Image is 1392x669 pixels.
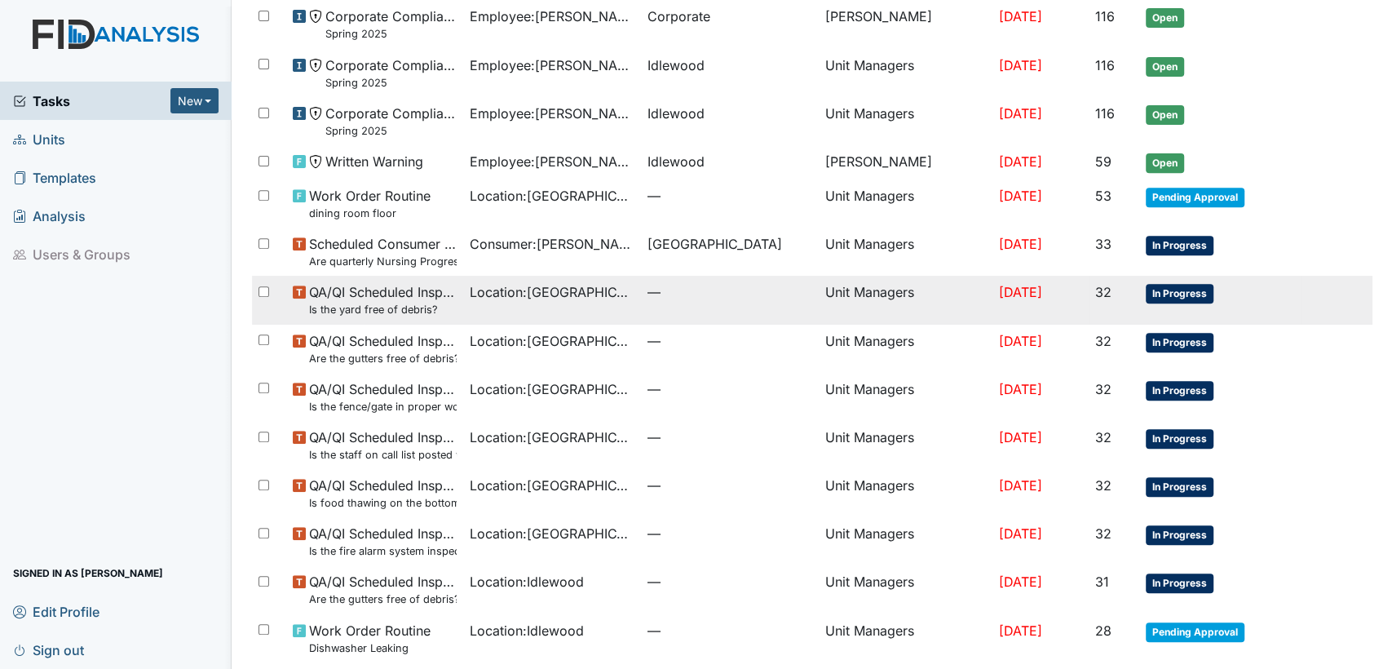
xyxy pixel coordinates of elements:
td: Unit Managers [819,228,992,276]
span: [DATE] [999,105,1042,122]
span: Work Order Routine Dishwasher Leaking [309,621,431,656]
span: QA/QI Scheduled Inspection Is the yard free of debris? [309,282,457,317]
span: Idlewood [647,104,705,123]
span: Corporate [647,7,710,26]
span: Templates [13,165,96,190]
span: Corporate Compliance Spring 2025 [325,104,457,139]
span: Location : [GEOGRAPHIC_DATA] [470,282,634,302]
span: Location : [GEOGRAPHIC_DATA] [470,186,634,206]
span: In Progress [1146,525,1213,545]
span: 32 [1095,284,1111,300]
span: Written Warning [325,152,423,171]
span: QA/QI Scheduled Inspection Is the fire alarm system inspection current? (document the date in the... [309,524,457,559]
span: Employee : [PERSON_NAME] [470,7,634,26]
span: Open [1146,153,1184,173]
span: Scheduled Consumer Chart Review Are quarterly Nursing Progress Notes/Visual Assessments completed... [309,234,457,269]
small: Are quarterly Nursing Progress Notes/Visual Assessments completed by the end of the month followi... [309,254,457,269]
span: Location : Idlewood [470,621,584,640]
span: In Progress [1146,236,1213,255]
span: Signed in as [PERSON_NAME] [13,560,163,586]
td: Unit Managers [819,614,992,662]
span: 32 [1095,477,1111,494]
span: Idlewood [647,152,705,171]
span: — [647,428,812,447]
span: — [647,524,812,543]
span: Employee : [PERSON_NAME] [470,152,634,171]
span: Corporate Compliance Spring 2025 [325,55,457,91]
td: Unit Managers [819,179,992,228]
span: 116 [1095,8,1115,24]
td: Unit Managers [819,97,992,145]
span: Employee : [PERSON_NAME], Janical [470,104,634,123]
span: 32 [1095,525,1111,542]
button: New [170,88,219,113]
small: Spring 2025 [325,75,457,91]
span: Location : Idlewood [470,572,584,591]
span: [DATE] [999,574,1042,590]
span: Pending Approval [1146,622,1244,642]
span: Pending Approval [1146,188,1244,207]
span: QA/QI Scheduled Inspection Is food thawing on the bottom shelf of the refrigerator within another... [309,476,457,511]
small: Spring 2025 [325,26,457,42]
span: — [647,621,812,640]
span: Location : [GEOGRAPHIC_DATA] [470,331,634,351]
span: [DATE] [999,477,1042,494]
span: Work Order Routine dining room floor [309,186,431,221]
td: Unit Managers [819,565,992,614]
span: — [647,572,812,591]
span: [DATE] [999,525,1042,542]
span: QA/QI Scheduled Inspection Are the gutters free of debris? [309,331,457,366]
span: Consumer : [PERSON_NAME] [470,234,634,254]
span: [DATE] [999,622,1042,639]
small: Dishwasher Leaking [309,640,431,656]
span: — [647,331,812,351]
span: — [647,379,812,399]
span: — [647,476,812,495]
span: [DATE] [999,333,1042,349]
span: QA/QI Scheduled Inspection Is the staff on call list posted with staff telephone numbers? [309,428,457,463]
span: Analysis [13,203,86,228]
span: 116 [1095,57,1115,73]
span: [DATE] [999,429,1042,445]
td: Unit Managers [819,469,992,517]
span: Sign out [13,637,84,662]
small: Is the yard free of debris? [309,302,457,317]
span: [DATE] [999,57,1042,73]
small: Is the fire alarm system inspection current? (document the date in the comment section) [309,543,457,559]
span: Idlewood [647,55,705,75]
small: Is the staff on call list posted with staff telephone numbers? [309,447,457,463]
td: Unit Managers [819,49,992,97]
span: 31 [1095,574,1109,590]
span: [GEOGRAPHIC_DATA] [647,234,782,254]
small: Is food thawing on the bottom shelf of the refrigerator within another container? [309,495,457,511]
span: 116 [1095,105,1115,122]
td: Unit Managers [819,517,992,565]
span: Units [13,126,65,152]
span: In Progress [1146,284,1213,303]
td: Unit Managers [819,373,992,421]
span: Open [1146,105,1184,125]
span: QA/QI Scheduled Inspection Are the gutters free of debris? [309,572,457,607]
td: Unit Managers [819,421,992,469]
span: Location : [GEOGRAPHIC_DATA] [470,524,634,543]
span: In Progress [1146,429,1213,449]
span: In Progress [1146,574,1213,593]
td: Unit Managers [819,276,992,324]
small: dining room floor [309,206,431,221]
span: [DATE] [999,284,1042,300]
small: Is the fence/gate in proper working condition? [309,399,457,414]
small: Are the gutters free of debris? [309,591,457,607]
span: [DATE] [999,153,1042,170]
span: [DATE] [999,8,1042,24]
span: 53 [1095,188,1111,204]
span: Corporate Compliance Spring 2025 [325,7,457,42]
span: In Progress [1146,333,1213,352]
span: 59 [1095,153,1111,170]
span: — [647,282,812,302]
span: Location : [GEOGRAPHIC_DATA] [470,379,634,399]
span: QA/QI Scheduled Inspection Is the fence/gate in proper working condition? [309,379,457,414]
span: In Progress [1146,381,1213,401]
a: Tasks [13,91,170,111]
span: 32 [1095,429,1111,445]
